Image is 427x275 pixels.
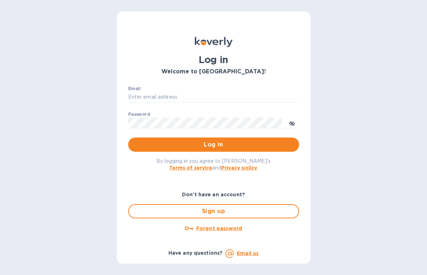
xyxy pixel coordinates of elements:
[135,207,293,216] span: Sign up
[128,87,141,91] label: Email
[196,225,242,231] u: Forgot password
[128,113,150,117] label: Password
[128,54,299,66] h1: Log in
[128,137,299,152] button: Log in
[221,165,257,171] a: Privacy policy
[182,192,245,197] b: Don't have an account?
[128,92,299,103] input: Enter email address
[169,165,212,171] a: Terms of service
[168,250,223,256] b: Have any questions?
[195,37,233,47] img: Koverly
[128,204,299,218] button: Sign up
[134,140,293,149] span: Log in
[128,68,299,75] h3: Welcome to [GEOGRAPHIC_DATA]!
[156,158,271,171] span: By logging in you agree to [PERSON_NAME]'s and .
[285,116,299,130] button: toggle password visibility
[237,250,259,256] a: Email us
